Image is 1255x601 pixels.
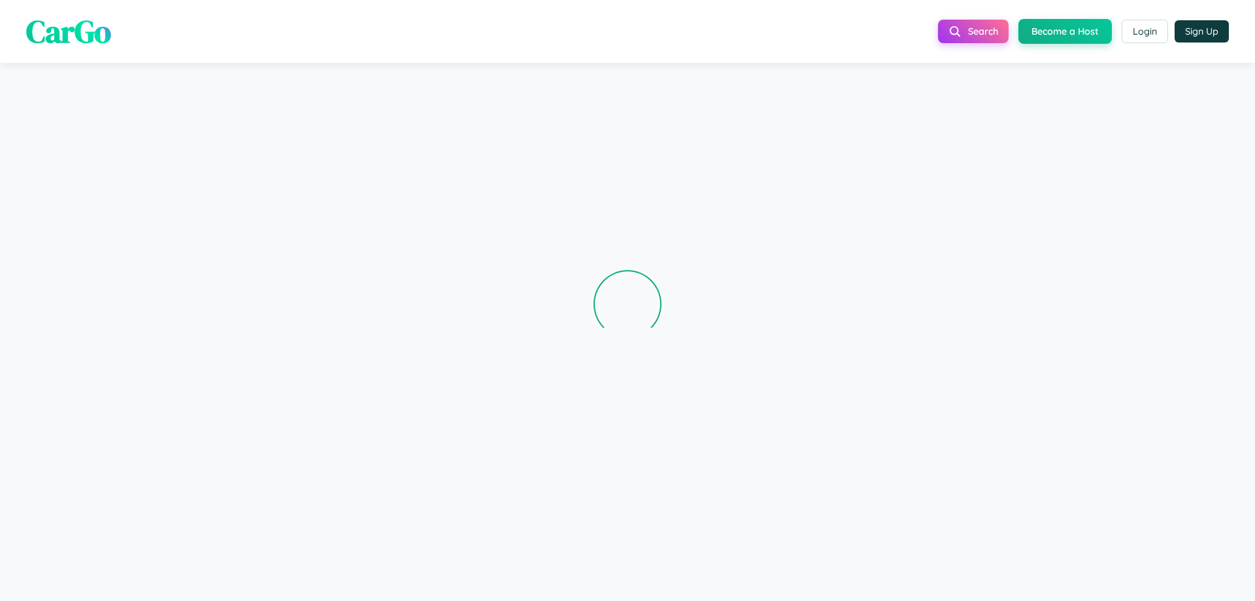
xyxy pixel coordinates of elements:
[938,20,1009,43] button: Search
[968,26,998,37] span: Search
[1018,19,1112,44] button: Become a Host
[26,10,111,53] span: CarGo
[1122,20,1168,43] button: Login
[1175,20,1229,43] button: Sign Up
